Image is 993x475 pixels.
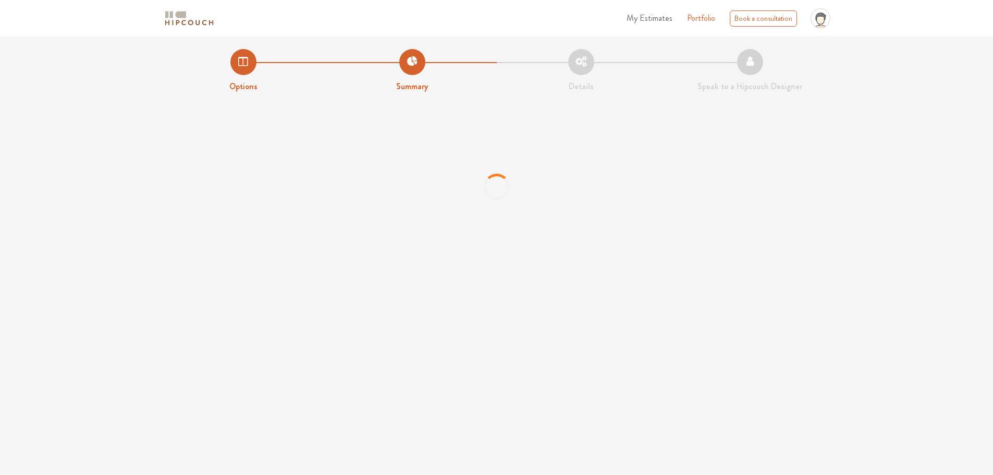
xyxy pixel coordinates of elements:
[396,80,428,92] strong: Summary
[697,80,802,92] strong: Speak to a Hipcouch Designer
[569,80,594,92] strong: Details
[163,7,215,30] span: logo-horizontal.svg
[687,12,715,25] a: Portfolio
[229,80,258,92] strong: Options
[627,12,672,24] span: My Estimates
[163,9,215,28] img: logo-horizontal.svg
[730,10,797,27] div: Book a consultation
